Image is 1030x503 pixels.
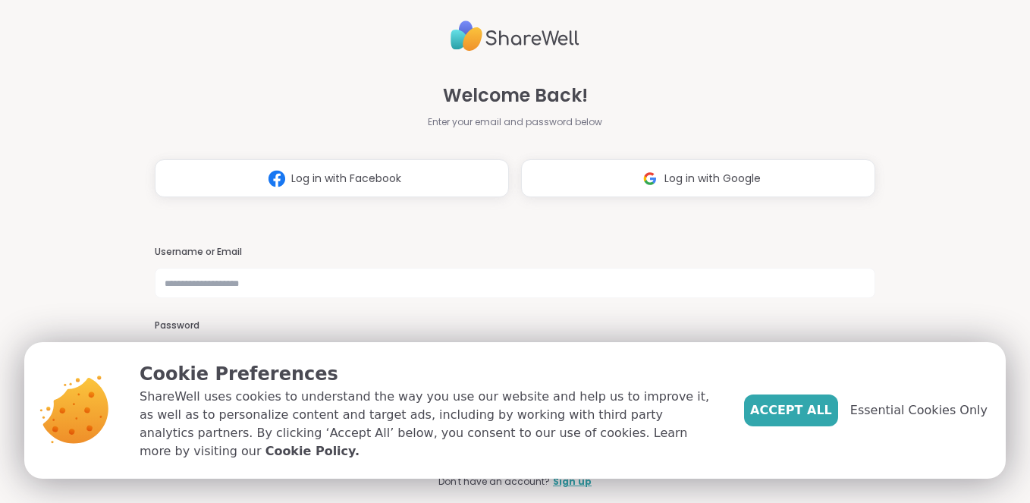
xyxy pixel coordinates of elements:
[636,165,664,193] img: ShareWell Logomark
[155,319,876,332] h3: Password
[140,360,720,388] p: Cookie Preferences
[850,401,988,420] span: Essential Cookies Only
[140,388,720,461] p: ShareWell uses cookies to understand the way you use our website and help us to improve it, as we...
[451,14,579,58] img: ShareWell Logo
[291,171,401,187] span: Log in with Facebook
[664,171,761,187] span: Log in with Google
[428,115,602,129] span: Enter your email and password below
[553,475,592,489] a: Sign up
[155,246,876,259] h3: Username or Email
[521,159,875,197] button: Log in with Google
[443,82,588,109] span: Welcome Back!
[262,165,291,193] img: ShareWell Logomark
[438,475,550,489] span: Don't have an account?
[750,401,832,420] span: Accept All
[744,395,838,426] button: Accept All
[265,442,360,461] a: Cookie Policy.
[155,159,509,197] button: Log in with Facebook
